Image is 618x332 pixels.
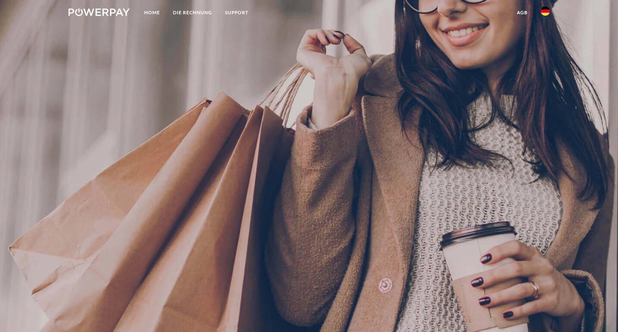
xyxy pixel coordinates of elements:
[510,6,534,20] a: agb
[68,8,130,16] img: logo-powerpay-white.svg
[166,6,219,20] a: DIE RECHNUNG
[541,7,550,16] img: de
[138,6,166,20] a: Home
[587,301,612,326] iframe: Schaltfläche zum Öffnen des Messaging-Fensters
[219,6,255,20] a: SUPPORT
